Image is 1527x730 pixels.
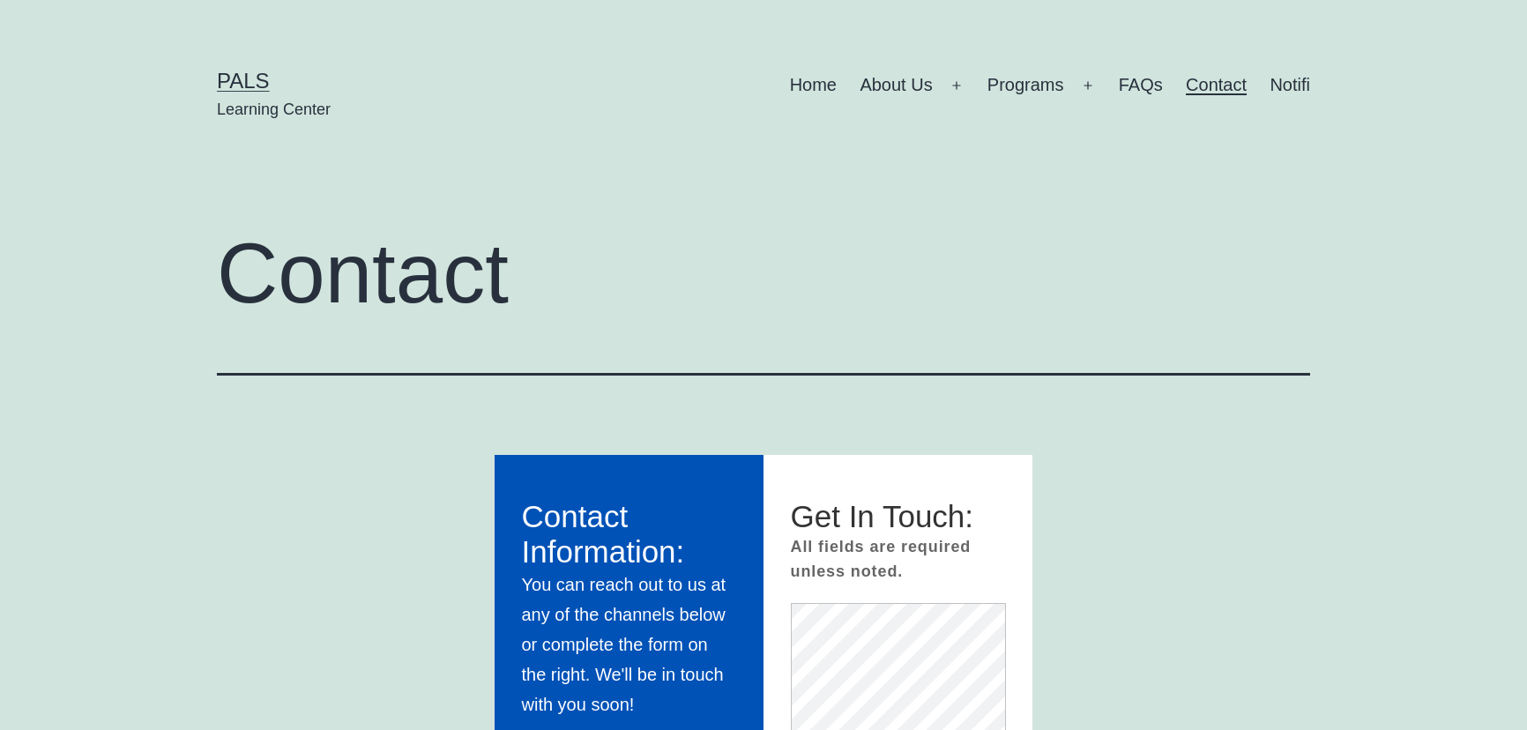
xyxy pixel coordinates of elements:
[976,63,1076,108] a: Programs
[778,63,848,108] a: Home
[1107,63,1174,108] a: FAQs
[848,63,944,108] a: About Us
[790,63,1310,108] nav: Primary menu
[217,99,331,121] p: Learning Center
[1258,63,1322,108] a: Notifi
[522,570,737,719] p: You can reach out to us at any of the channels below or complete the form on the right. We'll be ...
[217,69,270,93] a: PALS
[1174,63,1258,108] a: Contact
[217,227,1310,320] h1: Contact
[791,499,1006,534] h2: Get In Touch:
[522,499,737,570] h2: Contact Information:
[791,534,1006,584] h5: All fields are required unless noted.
